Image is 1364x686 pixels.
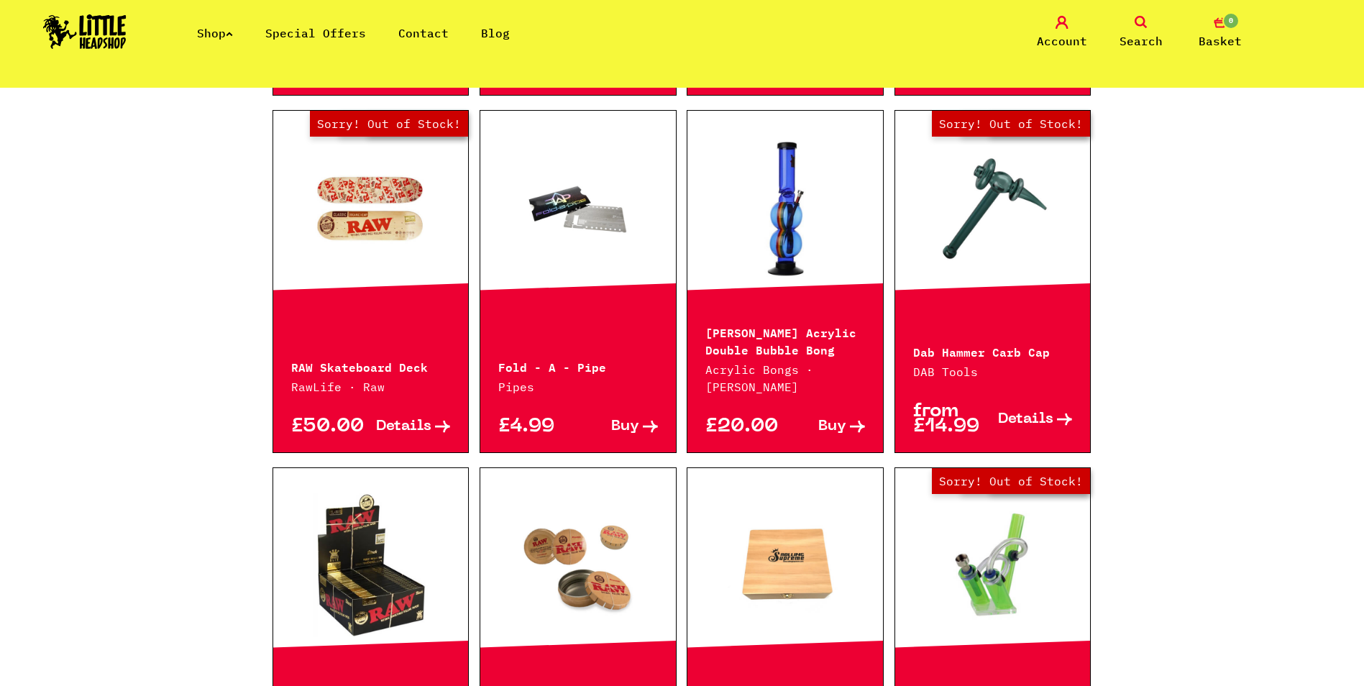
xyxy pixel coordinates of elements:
a: Buy [578,419,658,434]
span: Buy [611,419,639,434]
span: Details [998,412,1053,427]
span: Details [376,419,431,434]
p: Pipes [498,378,658,395]
a: Buy [785,419,865,434]
a: Details [993,404,1073,434]
p: £20.00 [705,419,785,434]
p: £50.00 [291,419,371,434]
a: Out of Stock Hurry! Low Stock Sorry! Out of Stock! [273,136,469,280]
a: Search [1105,16,1177,50]
img: Little Head Shop Logo [43,14,127,49]
a: Shop [197,26,233,40]
span: Basket [1199,32,1242,50]
p: £4.99 [498,419,578,434]
p: Fold - A - Pipe [498,357,658,375]
span: Sorry! Out of Stock! [932,468,1090,494]
span: Search [1120,32,1163,50]
a: Out of Stock Hurry! Low Stock Sorry! Out of Stock! [895,493,1091,637]
p: from £14.99 [913,404,993,434]
p: RAW Skateboard Deck [291,357,451,375]
p: Acrylic Bongs · [PERSON_NAME] [705,361,865,395]
a: Out of Stock Hurry! Low Stock Sorry! Out of Stock! [895,136,1091,280]
a: Blog [481,26,510,40]
span: Sorry! Out of Stock! [932,111,1090,137]
span: Buy [818,419,846,434]
p: DAB Tools [913,363,1073,380]
span: Sorry! Out of Stock! [310,111,468,137]
span: Account [1037,32,1087,50]
a: 0 Basket [1184,16,1256,50]
p: RawLife · Raw [291,378,451,395]
a: Details [370,419,450,434]
p: [PERSON_NAME] Acrylic Double Bubble Bong [705,323,865,357]
a: Special Offers [265,26,366,40]
a: Contact [398,26,449,40]
p: Dab Hammer Carb Cap [913,342,1073,360]
span: 0 [1222,12,1240,29]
